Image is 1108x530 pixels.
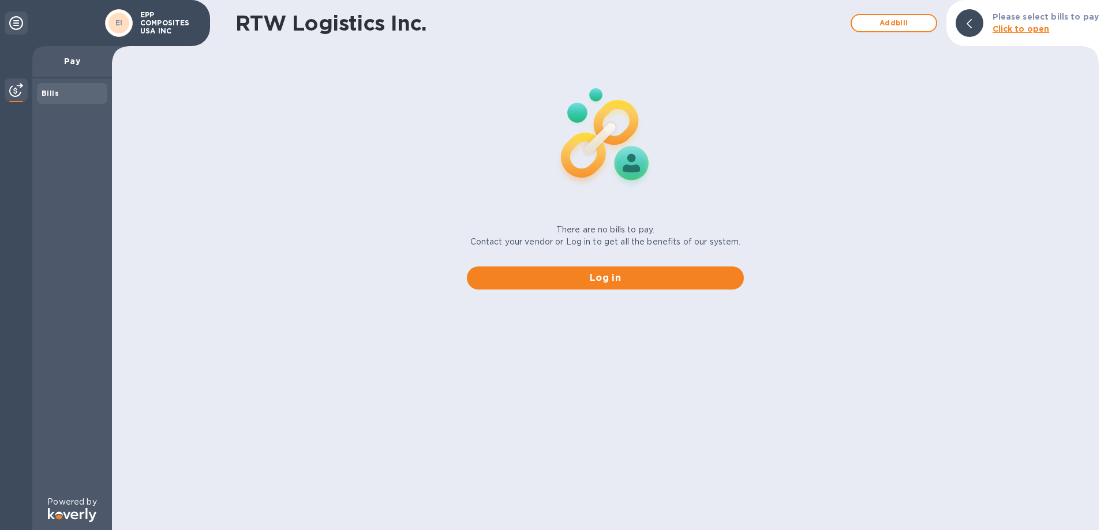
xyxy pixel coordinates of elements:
[851,14,937,32] button: Addbill
[470,224,741,248] p: There are no bills to pay. Contact your vendor or Log in to get all the benefits of our system.
[861,16,927,30] span: Add bill
[467,266,744,290] button: Log in
[993,12,1099,21] b: Please select bills to pay
[476,271,735,285] span: Log in
[993,24,1050,33] b: Click to open
[140,11,198,35] p: EPP COMPOSITES USA INC
[115,18,123,27] b: EI
[42,55,103,67] p: Pay
[48,508,96,522] img: Logo
[47,496,96,508] p: Powered by
[235,11,845,35] h1: RTW Logistics Inc.
[42,89,59,97] b: Bills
